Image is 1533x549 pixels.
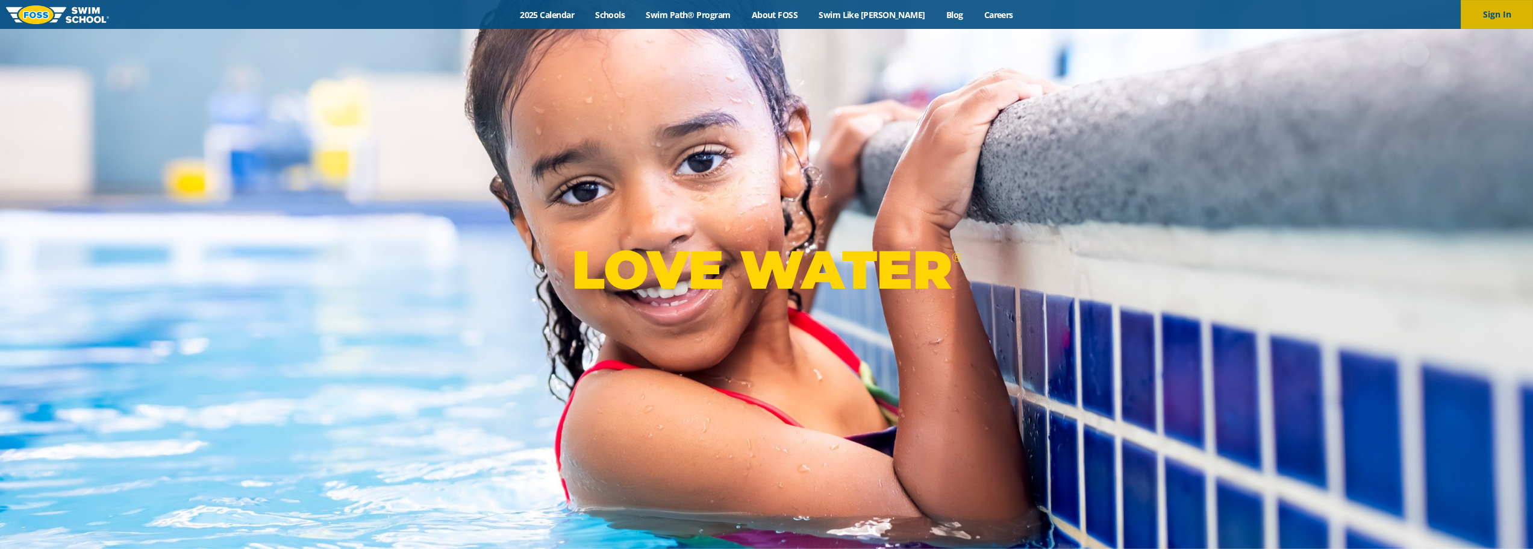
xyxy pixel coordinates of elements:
a: About FOSS [741,9,808,20]
a: 2025 Calendar [510,9,585,20]
p: LOVE WATER [572,237,961,302]
a: Swim Path® Program [635,9,741,20]
a: Swim Like [PERSON_NAME] [808,9,936,20]
a: Schools [585,9,635,20]
img: FOSS Swim School Logo [6,5,109,24]
sup: ® [952,249,961,265]
a: Careers [973,9,1023,20]
a: Blog [935,9,973,20]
